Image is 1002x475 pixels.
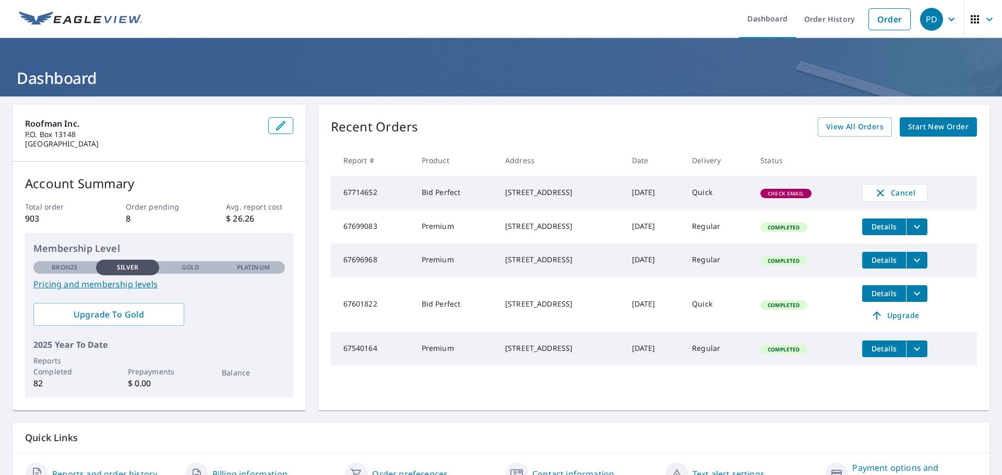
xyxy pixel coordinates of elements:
[862,218,906,235] button: detailsBtn-67699083
[331,243,413,277] td: 67696968
[505,343,615,354] div: [STREET_ADDRESS]
[331,210,413,243] td: 67699083
[33,241,285,255] p: Membership Level
[906,285,927,302] button: filesDropdownBtn-67601822
[908,120,969,133] span: Start New Order
[752,145,854,176] th: Status
[505,299,615,309] div: [STREET_ADDRESS]
[868,255,900,265] span: Details
[25,130,260,139] p: P.O. Box 13148
[331,332,413,366] td: 67540164
[862,184,927,202] button: Cancel
[761,301,806,309] span: Completed
[413,210,497,243] td: Premium
[624,145,684,176] th: Date
[413,277,497,332] td: Bid Perfect
[19,11,142,27] img: EV Logo
[497,145,624,176] th: Address
[868,309,921,322] span: Upgrade
[761,346,806,353] span: Completed
[128,366,190,377] p: Prepayments
[331,277,413,332] td: 67601822
[25,201,92,212] p: Total order
[33,303,184,326] a: Upgrade To Gold
[25,117,260,130] p: Roofman Inc.
[505,187,615,198] div: [STREET_ADDRESS]
[413,332,497,366] td: Premium
[33,377,96,389] p: 82
[624,176,684,210] td: [DATE]
[624,332,684,366] td: [DATE]
[237,263,270,272] p: Platinum
[33,278,285,290] a: Pricing and membership levels
[505,254,615,265] div: [STREET_ADDRESS]
[624,210,684,243] td: [DATE]
[920,8,943,31] div: PD
[52,263,78,272] p: Bronze
[33,355,96,377] p: Reports Completed
[868,8,911,30] a: Order
[900,117,977,137] a: Start New Order
[862,340,906,357] button: detailsBtn-67540164
[25,212,92,225] p: 903
[413,243,497,277] td: Premium
[226,201,293,212] p: Avg. report cost
[826,120,884,133] span: View All Orders
[126,201,193,212] p: Order pending
[624,277,684,332] td: [DATE]
[226,212,293,225] p: $ 26.26
[761,190,810,197] span: Check Email
[906,340,927,357] button: filesDropdownBtn-67540164
[331,117,419,137] p: Recent Orders
[117,263,139,272] p: Silver
[331,176,413,210] td: 67714652
[862,252,906,269] button: detailsBtn-67696968
[42,309,176,320] span: Upgrade To Gold
[906,218,927,235] button: filesDropdownBtn-67699083
[761,257,806,264] span: Completed
[684,277,752,332] td: Quick
[33,338,285,351] p: 2025 Year To Date
[818,117,892,137] a: View All Orders
[868,288,900,298] span: Details
[413,145,497,176] th: Product
[873,187,916,199] span: Cancel
[684,332,752,366] td: Regular
[331,145,413,176] th: Report #
[505,221,615,232] div: [STREET_ADDRESS]
[624,243,684,277] td: [DATE]
[862,307,927,324] a: Upgrade
[862,285,906,302] button: detailsBtn-67601822
[413,176,497,210] td: Bid Perfect
[13,67,989,89] h1: Dashboard
[126,212,193,225] p: 8
[868,222,900,232] span: Details
[868,344,900,354] span: Details
[25,139,260,149] p: [GEOGRAPHIC_DATA]
[684,243,752,277] td: Regular
[25,174,293,193] p: Account Summary
[684,210,752,243] td: Regular
[222,367,284,378] p: Balance
[684,176,752,210] td: Quick
[182,263,199,272] p: Gold
[25,431,977,444] p: Quick Links
[761,224,806,231] span: Completed
[906,252,927,269] button: filesDropdownBtn-67696968
[128,377,190,389] p: $ 0.00
[684,145,752,176] th: Delivery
